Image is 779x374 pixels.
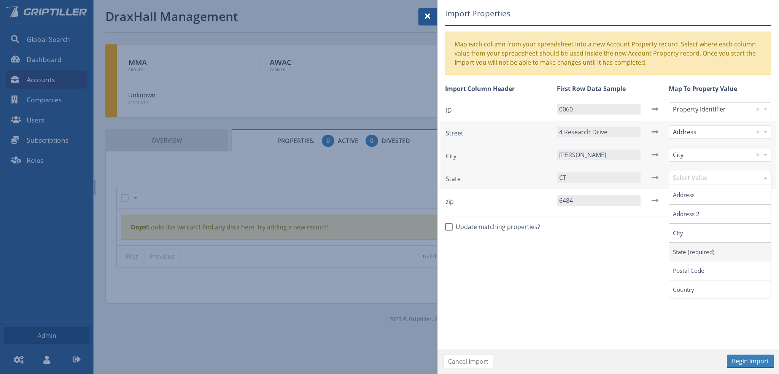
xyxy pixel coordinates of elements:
div: 6484 [557,195,641,206]
label: City [671,228,771,239]
label: Address [671,189,771,201]
strong: First Row Data Sample [557,84,626,93]
div: Street [445,125,548,138]
button: Begin Import [727,355,774,368]
div: City [445,148,548,161]
div: 4 Research Drive [557,127,641,137]
div: zip [445,194,548,206]
div: Clear value [754,103,762,116]
div: ID [445,102,548,115]
div: State [445,171,548,183]
a: Cancel Import [443,355,493,368]
strong: Map To Property Value [669,84,737,93]
div: 0060 [557,104,641,115]
label: Postal Code [671,265,771,276]
label: Address 2 [671,208,771,220]
label: Country [671,284,771,295]
span: Update matching properties? [453,223,540,231]
div: CT [557,172,641,183]
label: State (required) [671,247,771,258]
div: [PERSON_NAME] [557,150,641,160]
div: Map each column from your spreadsheet into a new Account Property record. Select where each colum... [455,40,762,67]
div: Clear value [754,126,762,138]
h5: Import Properties [445,8,771,26]
div: Clear value [754,148,762,161]
strong: Import Column Header [445,84,515,93]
